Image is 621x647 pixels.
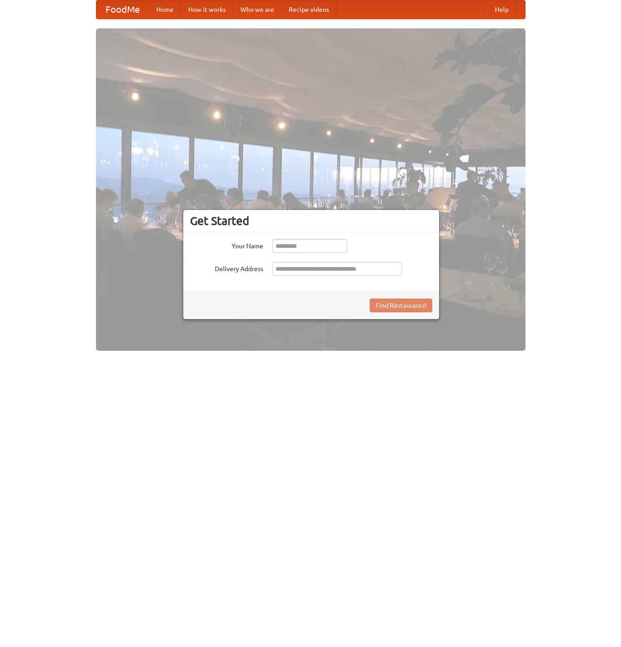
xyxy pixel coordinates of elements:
[181,0,233,19] a: How it works
[190,239,263,251] label: Your Name
[488,0,516,19] a: Help
[149,0,181,19] a: Home
[233,0,281,19] a: Who we are
[190,214,432,228] h3: Get Started
[281,0,336,19] a: Recipe videos
[190,262,263,273] label: Delivery Address
[370,299,432,312] button: Find Restaurants!
[96,0,149,19] a: FoodMe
